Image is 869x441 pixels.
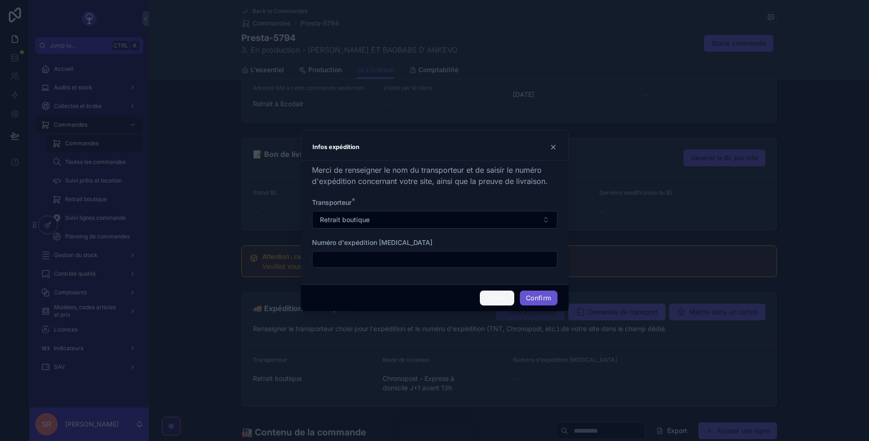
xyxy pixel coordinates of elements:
[312,238,432,246] span: Numéro d'expédition [MEDICAL_DATA]
[520,291,557,305] button: Confirm
[320,215,370,224] span: Retrait boutique
[312,211,557,229] button: Select Button
[480,291,514,305] button: Cancel
[312,142,359,153] h3: Infos expédition
[312,198,352,206] span: Transporteur
[312,165,548,186] span: Merci de renseigner le nom du transporteur et de saisir le numéro d'expédition concernant votre s...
